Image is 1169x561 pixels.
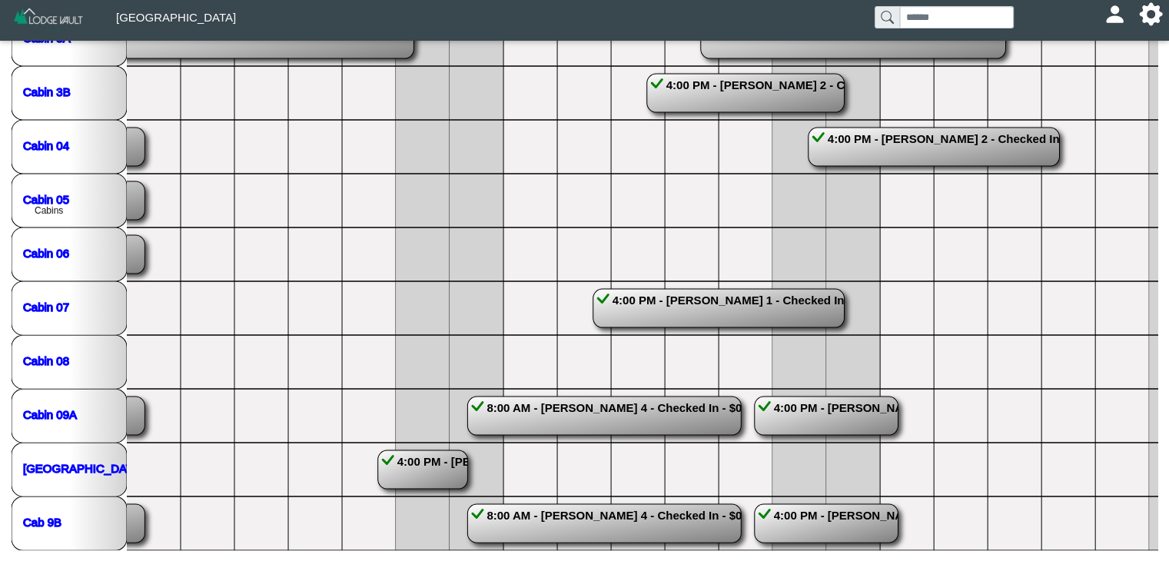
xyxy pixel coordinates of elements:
a: Cabin 04 [23,138,69,151]
a: Cab 9B [23,515,61,528]
svg: person fill [1109,8,1121,20]
a: Cabin 07 [23,300,69,313]
a: Cabin 06 [23,246,69,259]
svg: gear fill [1145,8,1157,20]
a: Cabin 05 [23,192,69,205]
text: Cabins [35,205,63,216]
a: Cabin 3B [23,85,71,98]
svg: search [881,11,893,23]
a: [GEOGRAPHIC_DATA] [23,461,143,474]
img: Z [12,6,85,33]
a: Cabin 08 [23,354,69,367]
a: Cabin 09A [23,407,77,420]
